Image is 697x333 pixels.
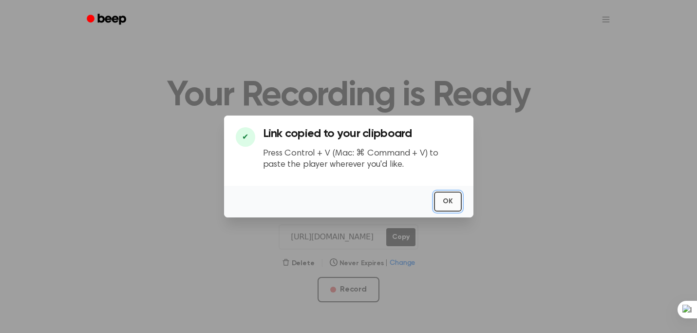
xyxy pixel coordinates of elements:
[434,192,462,212] button: OK
[594,8,618,31] button: Open menu
[263,148,462,170] p: Press Control + V (Mac: ⌘ Command + V) to paste the player wherever you'd like.
[263,127,462,140] h3: Link copied to your clipboard
[236,127,255,147] div: ✔
[80,10,135,29] a: Beep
